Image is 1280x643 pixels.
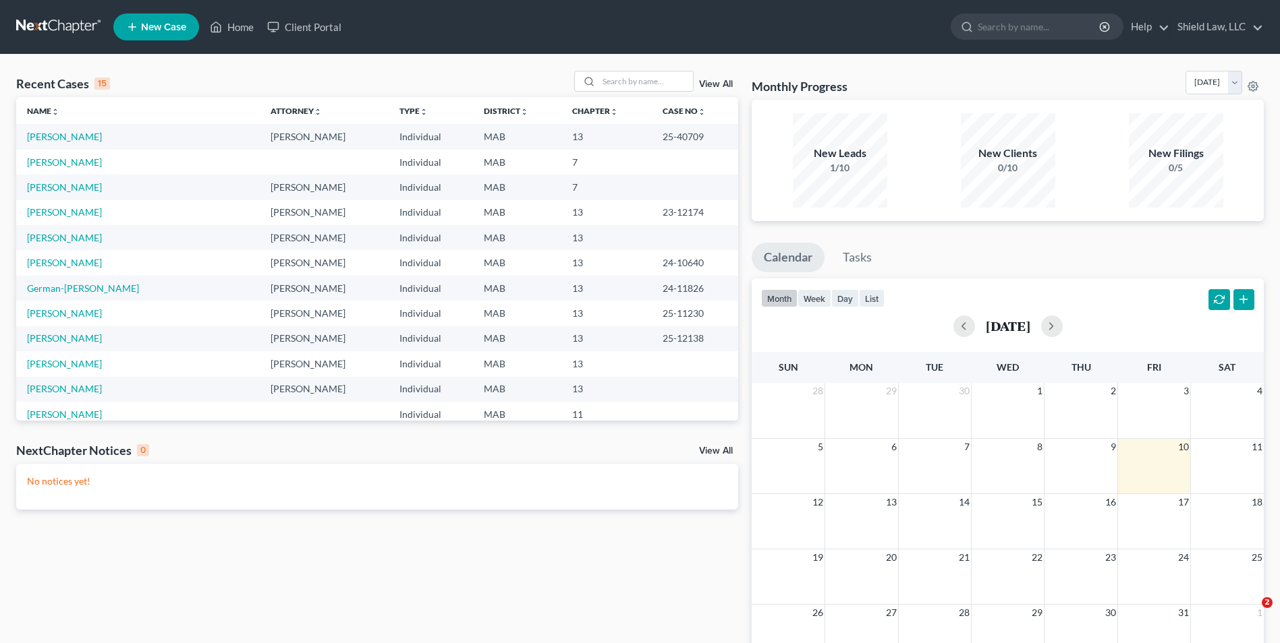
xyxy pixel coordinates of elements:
span: 26 [811,605,825,621]
a: [PERSON_NAME] [27,156,102,168]
a: [PERSON_NAME] [27,307,102,319]
i: unfold_more [420,108,428,116]
span: 21 [957,549,971,565]
td: 13 [561,377,652,402]
span: Sat [1219,361,1235,373]
button: week [798,289,831,307]
div: New Leads [793,146,887,161]
td: MAB [473,200,561,225]
span: 13 [885,494,898,510]
td: MAB [473,377,561,402]
i: unfold_more [314,108,322,116]
span: 23 [1104,549,1117,565]
i: unfold_more [51,108,59,116]
td: 25-12138 [652,326,738,351]
span: 20 [885,549,898,565]
td: 7 [561,150,652,175]
span: 25 [1250,549,1264,565]
td: 13 [561,301,652,326]
div: Recent Cases [16,75,110,92]
td: 11 [561,402,652,427]
h3: Monthly Progress [752,78,847,94]
span: Thu [1072,361,1091,373]
span: Tue [926,361,943,373]
i: unfold_more [520,108,528,116]
span: 5 [816,439,825,455]
td: Individual [389,351,474,376]
td: 23-12174 [652,200,738,225]
div: 0/10 [961,161,1055,175]
span: 28 [957,605,971,621]
a: [PERSON_NAME] [27,408,102,420]
a: Typeunfold_more [399,106,428,116]
td: MAB [473,150,561,175]
div: 15 [94,78,110,90]
a: Case Nounfold_more [663,106,706,116]
td: [PERSON_NAME] [260,225,389,250]
a: Help [1124,15,1169,39]
a: Shield Law, LLC [1171,15,1263,39]
span: 4 [1256,383,1264,399]
a: [PERSON_NAME] [27,181,102,193]
td: 25-11230 [652,301,738,326]
td: [PERSON_NAME] [260,276,389,301]
span: 12 [811,494,825,510]
a: [PERSON_NAME] [27,131,102,142]
a: View All [699,446,733,456]
td: MAB [473,250,561,275]
td: MAB [473,351,561,376]
div: 0 [137,444,149,456]
span: 6 [890,439,898,455]
span: 3 [1182,383,1190,399]
i: unfold_more [698,108,706,116]
td: 24-11826 [652,276,738,301]
span: 17 [1177,494,1190,510]
td: 13 [561,200,652,225]
input: Search by name... [599,71,693,91]
td: 13 [561,326,652,351]
span: 7 [963,439,971,455]
td: [PERSON_NAME] [260,326,389,351]
div: New Clients [961,146,1055,161]
a: Client Portal [260,15,348,39]
td: Individual [389,402,474,427]
td: MAB [473,175,561,200]
td: [PERSON_NAME] [260,351,389,376]
td: Individual [389,326,474,351]
span: 30 [1104,605,1117,621]
a: Calendar [752,243,825,272]
td: 13 [561,225,652,250]
span: 18 [1250,494,1264,510]
span: Fri [1147,361,1161,373]
td: [PERSON_NAME] [260,301,389,326]
a: [PERSON_NAME] [27,257,102,268]
td: [PERSON_NAME] [260,124,389,149]
div: NextChapter Notices [16,442,149,458]
a: [PERSON_NAME] [27,358,102,369]
div: 1/10 [793,161,887,175]
td: MAB [473,225,561,250]
a: Chapterunfold_more [572,106,618,116]
a: [PERSON_NAME] [27,206,102,218]
td: Individual [389,225,474,250]
a: Districtunfold_more [484,106,528,116]
span: Wed [997,361,1019,373]
span: 16 [1104,494,1117,510]
td: Individual [389,124,474,149]
td: 7 [561,175,652,200]
a: Nameunfold_more [27,106,59,116]
span: 10 [1177,439,1190,455]
td: 13 [561,124,652,149]
span: 30 [957,383,971,399]
td: Individual [389,301,474,326]
td: 25-40709 [652,124,738,149]
span: 22 [1030,549,1044,565]
td: 13 [561,250,652,275]
iframe: Intercom live chat [1234,597,1267,630]
span: Sun [779,361,798,373]
a: Attorneyunfold_more [271,106,322,116]
span: 31 [1177,605,1190,621]
td: [PERSON_NAME] [260,175,389,200]
td: 24-10640 [652,250,738,275]
a: [PERSON_NAME] [27,232,102,243]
